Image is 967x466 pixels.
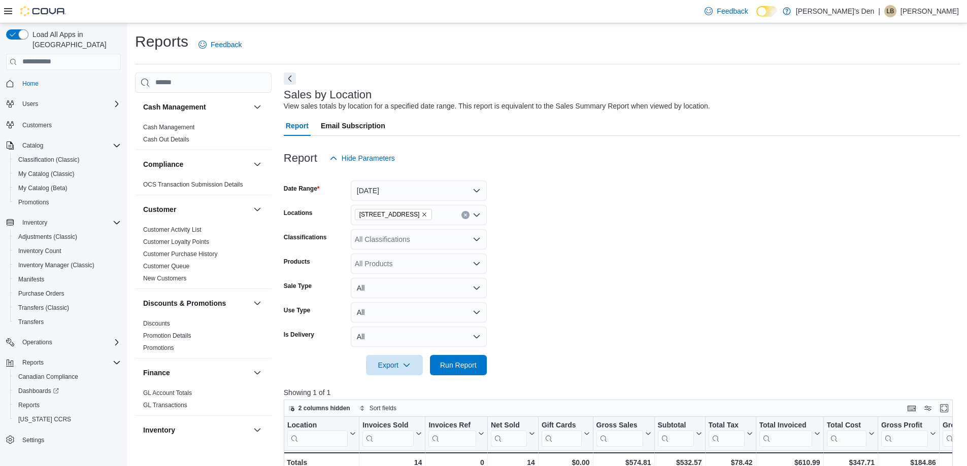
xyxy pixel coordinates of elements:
p: Showing 1 of 1 [284,387,960,398]
span: Load All Apps in [GEOGRAPHIC_DATA] [28,29,121,50]
button: Catalog [2,138,125,153]
button: Invoices Ref [428,421,484,447]
img: Cova [20,6,66,16]
span: Promotions [14,196,121,208]
span: Inventory Count [18,247,61,255]
button: Next [284,73,296,85]
div: Net Sold [491,421,527,447]
span: Classification (Classic) [18,156,80,164]
div: Location [287,421,348,431]
button: Customer [251,203,263,216]
span: Promotion Details [143,332,191,340]
span: Settings [22,436,44,444]
a: Customer Loyalty Points [143,238,209,245]
button: Gift Cards [542,421,590,447]
span: Manifests [14,273,121,285]
span: 2 columns hidden [298,404,350,412]
a: Promotions [143,344,174,351]
span: Transfers [14,316,121,328]
span: Customers [18,118,121,131]
button: Customers [2,117,125,132]
span: Feedback [211,40,242,50]
button: [US_STATE] CCRS [10,412,125,426]
button: Invoices Sold [362,421,422,447]
button: Finance [143,368,249,378]
div: Total Tax [708,421,744,431]
label: Locations [284,209,313,217]
span: My Catalog (Beta) [18,184,68,192]
button: Cash Management [251,101,263,113]
button: Transfers (Classic) [10,301,125,315]
div: Total Tax [708,421,744,447]
button: Total Tax [708,421,752,447]
span: Promotions [143,344,174,352]
button: Inventory Manager (Classic) [10,258,125,272]
h1: Reports [135,31,188,52]
span: LB [887,5,894,17]
div: Invoices Sold [362,421,414,447]
button: Operations [2,335,125,349]
span: Users [18,98,121,110]
button: Inventory [143,425,249,435]
span: Report [286,116,309,136]
a: OCS Transaction Submission Details [143,181,243,188]
button: Open list of options [473,235,481,243]
a: Reports [14,399,44,411]
button: Total Invoiced [759,421,820,447]
div: Invoices Ref [428,421,476,447]
div: Total Cost [826,421,866,447]
a: Inventory Manager (Classic) [14,259,98,271]
span: Reports [22,359,44,367]
button: Sort fields [355,402,401,414]
span: My Catalog (Classic) [18,170,75,178]
button: Location [287,421,356,447]
div: Gift Cards [542,421,582,431]
div: Gift Card Sales [542,421,582,447]
button: Canadian Compliance [10,370,125,384]
h3: Report [284,152,317,164]
p: | [878,5,880,17]
a: GL Transactions [143,402,187,409]
button: Inventory [251,424,263,436]
span: Dashboards [18,387,59,395]
button: All [351,327,487,347]
a: Dashboards [10,384,125,398]
div: Total Invoiced [759,421,812,447]
label: Sale Type [284,282,312,290]
button: Home [2,76,125,91]
span: Reports [14,399,121,411]
span: Discounts [143,319,170,328]
span: GL Transactions [143,401,187,409]
div: Customer [135,224,272,289]
button: Manifests [10,272,125,286]
div: Gross Sales [596,421,643,431]
a: New Customers [143,275,186,282]
span: Customers [22,121,52,129]
button: Purchase Orders [10,286,125,301]
label: Is Delivery [284,331,314,339]
button: Subtotal [657,421,702,447]
span: Transfers [18,318,44,326]
button: Compliance [143,159,249,169]
h3: Inventory [143,425,175,435]
button: Settings [2,433,125,447]
a: Classification (Classic) [14,154,84,166]
span: Catalog [22,141,43,150]
button: Gross Sales [596,421,651,447]
div: Gross Sales [596,421,643,447]
span: Home [22,80,39,88]
div: Subtotal [657,421,693,431]
button: Users [2,97,125,111]
div: Gross Profit [881,421,928,447]
span: GL Account Totals [143,389,192,397]
span: Canadian Compliance [18,373,78,381]
div: View sales totals by location for a specified date range. This report is equivalent to the Sales ... [284,101,710,112]
button: Users [18,98,42,110]
button: Cash Management [143,102,249,112]
a: Cash Out Details [143,136,189,143]
button: Enter fullscreen [938,402,950,414]
input: Dark Mode [756,6,778,17]
a: Home [18,78,43,90]
label: Classifications [284,233,327,241]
